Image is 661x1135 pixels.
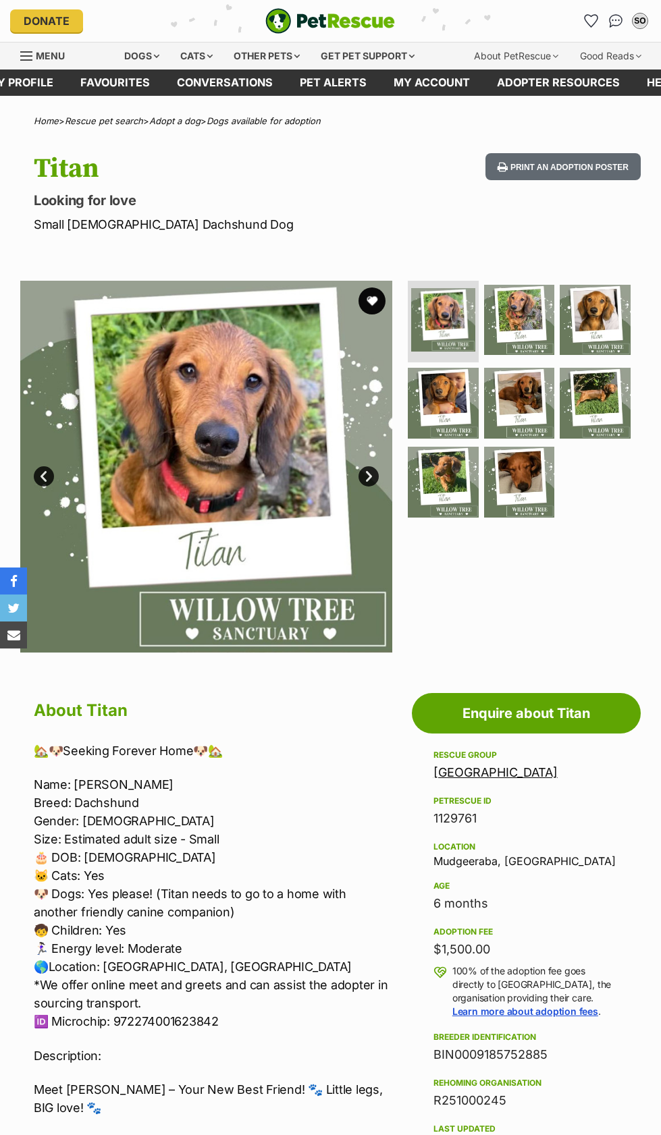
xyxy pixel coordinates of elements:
[629,10,651,32] button: My account
[359,466,379,487] a: Next
[581,10,602,32] a: Favourites
[433,1045,619,1064] div: BIN0009185752885
[115,43,169,70] div: Dogs
[609,14,623,28] img: chat-41dd97257d64d25036548639549fe6c8038ab92f7586957e7f3b1b290dea8141.svg
[485,153,641,181] button: Print an adoption poster
[34,1047,392,1065] p: Description:
[34,153,406,184] h1: Titan
[34,775,392,1030] p: Name: [PERSON_NAME] Breed: Dachshund Gender: [DEMOGRAPHIC_DATA] Size: Estimated adult size - Smal...
[484,285,555,356] img: Photo of Titan
[452,1005,598,1017] a: Learn more about adoption fees
[34,215,406,233] p: Small [DEMOGRAPHIC_DATA] Dachshund Dog
[359,287,386,314] button: favourite
[34,1080,392,1117] p: Meet [PERSON_NAME] – Your New Best Friend! 🐾 Little legs, BIG love! 🐾
[149,115,201,126] a: Adopt a dog
[408,368,479,439] img: Photo of Titan
[412,693,641,733] a: Enquire about Titan
[411,288,475,352] img: Photo of Titan
[36,50,65,61] span: Menu
[571,43,651,70] div: Good Reads
[34,742,392,760] p: 🏡🐶Seeking Forever Home🐶🏡
[560,368,631,439] img: Photo of Titan
[433,926,619,937] div: Adoption fee
[433,1091,619,1110] div: R251000245
[560,285,631,356] img: Photo of Titan
[20,43,74,67] a: Menu
[633,14,647,28] div: SO
[433,796,619,806] div: PetRescue ID
[265,8,395,34] a: PetRescue
[286,70,380,96] a: Pet alerts
[465,43,568,70] div: About PetRescue
[265,8,395,34] img: logo-e224e6f780fb5917bec1dbf3a21bbac754714ae5b6737aabdf751b685950b380.svg
[433,809,619,828] div: 1129761
[408,447,479,518] img: Photo of Titan
[311,43,424,70] div: Get pet support
[433,841,619,852] div: Location
[483,70,633,96] a: Adopter resources
[484,447,555,518] img: Photo of Titan
[34,191,406,210] p: Looking for love
[581,10,651,32] ul: Account quick links
[20,281,392,653] img: Photo of Titan
[433,1124,619,1134] div: Last updated
[433,881,619,891] div: Age
[171,43,222,70] div: Cats
[207,115,321,126] a: Dogs available for adoption
[433,839,619,867] div: Mudgeeraba, [GEOGRAPHIC_DATA]
[452,964,619,1018] p: 100% of the adoption fee goes directly to [GEOGRAPHIC_DATA], the organisation providing their car...
[433,1032,619,1043] div: Breeder identification
[433,765,558,779] a: [GEOGRAPHIC_DATA]
[34,466,54,487] a: Prev
[34,696,392,725] h2: About Titan
[10,9,83,32] a: Donate
[224,43,309,70] div: Other pets
[65,115,143,126] a: Rescue pet search
[484,368,555,439] img: Photo of Titan
[605,10,627,32] a: Conversations
[433,894,619,913] div: 6 months
[163,70,286,96] a: conversations
[67,70,163,96] a: Favourites
[433,940,619,959] div: $1,500.00
[433,1078,619,1088] div: Rehoming organisation
[433,750,619,760] div: Rescue group
[34,115,59,126] a: Home
[380,70,483,96] a: My account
